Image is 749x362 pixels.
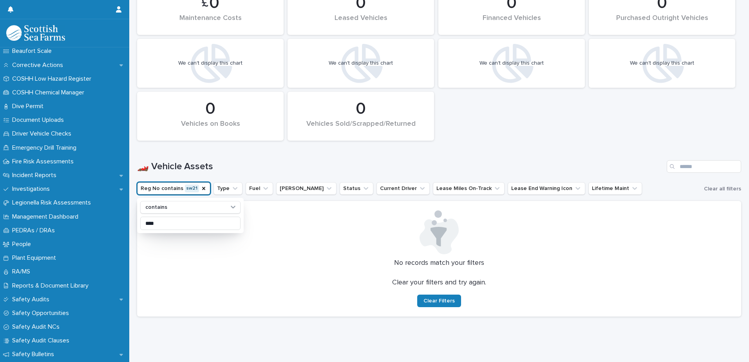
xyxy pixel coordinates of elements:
p: Dive Permit [9,103,50,110]
p: Corrective Actions [9,62,69,69]
button: Fuel [246,182,273,195]
p: PEDRAs / DRAs [9,227,61,234]
p: RA/MS [9,268,36,275]
div: 0 [301,99,421,119]
p: Safety Audit NCs [9,323,66,331]
span: Clear Filters [423,298,455,304]
p: contains [145,204,167,211]
div: Financed Vehicles [452,14,572,31]
p: Safety Audit Clauses [9,337,76,344]
button: Clear Filters [417,295,461,307]
p: Clear your filters and try again. [392,279,486,287]
div: Leased Vehicles [301,14,421,31]
p: Management Dashboard [9,213,85,221]
button: Lease End Warning Icon [508,182,585,195]
div: We can't display this chart [329,60,393,67]
p: People [9,241,37,248]
div: Maintenance Costs [150,14,270,31]
p: Safety Opportunities [9,310,75,317]
h1: 🏎️ Vehicle Assets [137,161,664,172]
button: Clear all filters [701,183,741,195]
p: Safety Audits [9,296,56,303]
button: Lease Miles On-Track [433,182,505,195]
span: Clear all filters [704,186,741,192]
input: Search [667,160,741,173]
div: We can't display this chart [479,60,544,67]
p: Legionella Risk Assessments [9,199,97,206]
button: Lightfoot [276,182,337,195]
p: Emergency Drill Training [9,144,83,152]
button: Reg No [137,182,210,195]
button: Type [213,182,242,195]
p: COSHH Chemical Manager [9,89,90,96]
div: Vehicles on Books [150,120,270,136]
p: Beaufort Scale [9,47,58,55]
button: Status [340,182,373,195]
p: Plant Equipment [9,254,62,262]
p: Investigations [9,185,56,193]
img: bPIBxiqnSb2ggTQWdOVV [6,25,65,41]
div: We can't display this chart [630,60,694,67]
p: Driver Vehicle Checks [9,130,78,138]
div: We can't display this chart [178,60,242,67]
p: COSHH Low Hazard Register [9,75,98,83]
div: Purchased Outright Vehicles [602,14,722,31]
div: Vehicles Sold/Scrapped/Returned [301,120,421,136]
p: Fire Risk Assessments [9,158,80,165]
button: Lifetime Maint [588,182,642,195]
button: Current Driver [376,182,430,195]
p: Safety Bulletins [9,351,60,358]
p: No records match your filters [147,259,732,268]
div: 0 [150,99,270,119]
p: Incident Reports [9,172,63,179]
p: Reports & Document Library [9,282,95,290]
p: Document Uploads [9,116,70,124]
